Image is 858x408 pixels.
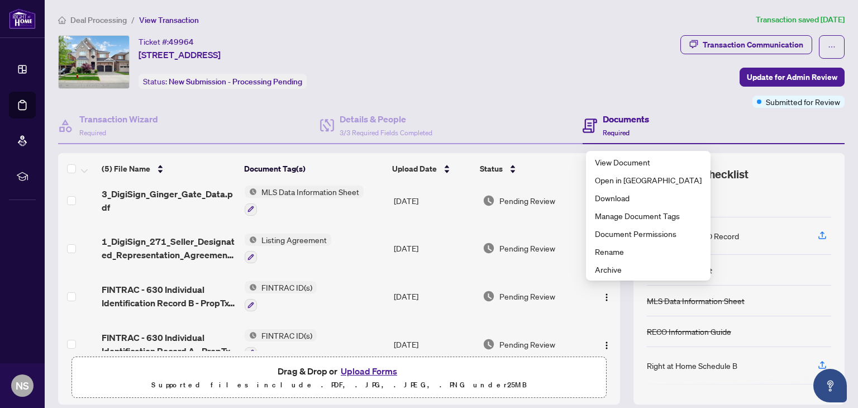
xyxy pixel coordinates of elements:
[16,378,29,393] span: NS
[480,163,503,175] span: Status
[828,43,836,51] span: ellipsis
[595,210,702,222] span: Manage Document Tags
[245,281,317,311] button: Status IconFINTRAC ID(s)
[389,320,478,368] td: [DATE]
[257,234,331,246] span: Listing Agreement
[337,364,401,378] button: Upload Forms
[245,329,257,341] img: Status Icon
[595,227,702,240] span: Document Permissions
[483,338,495,350] img: Document Status
[703,36,803,54] div: Transaction Communication
[131,13,135,26] li: /
[245,329,317,359] button: Status IconFINTRAC ID(s)
[389,177,478,225] td: [DATE]
[483,242,495,254] img: Document Status
[102,331,236,358] span: FINTRAC - 630 Individual Identification Record A - PropTx-OREA_[DATE] 10_40_36.pdf
[483,290,495,302] img: Document Status
[499,194,555,207] span: Pending Review
[139,48,221,61] span: [STREET_ADDRESS]
[483,194,495,207] img: Document Status
[97,153,240,184] th: (5) File Name
[102,163,150,175] span: (5) File Name
[102,235,236,262] span: 1_DigiSign_271_Seller_Designated_Representation_Agreement_Authority_to_Offer_for_Sale_-_PropTx-[P...
[756,13,845,26] article: Transaction saved [DATE]
[169,37,194,47] span: 49964
[388,153,475,184] th: Upload Date
[499,338,555,350] span: Pending Review
[475,153,585,184] th: Status
[257,329,317,341] span: FINTRAC ID(s)
[499,242,555,254] span: Pending Review
[102,187,236,214] span: 3_DigiSign_Ginger_Gate_Data.pdf
[169,77,302,87] span: New Submission - Processing Pending
[595,245,702,258] span: Rename
[139,74,307,89] div: Status:
[245,281,257,293] img: Status Icon
[499,290,555,302] span: Pending Review
[340,129,432,137] span: 3/3 Required Fields Completed
[647,325,731,338] div: RECO Information Guide
[740,68,845,87] button: Update for Admin Review
[79,378,599,392] p: Supported files include .PDF, .JPG, .JPEG, .PNG under 25 MB
[257,281,317,293] span: FINTRAC ID(s)
[70,15,127,25] span: Deal Processing
[680,35,812,54] button: Transaction Communication
[595,263,702,276] span: Archive
[257,186,364,198] span: MLS Data Information Sheet
[598,335,616,353] button: Logo
[598,287,616,305] button: Logo
[340,112,432,126] h4: Details & People
[240,153,388,184] th: Document Tag(s)
[139,15,199,25] span: View Transaction
[595,174,702,186] span: Open in [GEOGRAPHIC_DATA]
[603,112,649,126] h4: Documents
[79,129,106,137] span: Required
[72,357,606,398] span: Drag & Drop orUpload FormsSupported files include .PDF, .JPG, .JPEG, .PNG under25MB
[79,112,158,126] h4: Transaction Wizard
[102,283,236,310] span: FINTRAC - 630 Individual Identification Record B - PropTx-OREA_[DATE] 10_40_39.pdf
[245,234,331,264] button: Status IconListing Agreement
[647,295,745,307] div: MLS Data Information Sheet
[139,35,194,48] div: Ticket #:
[58,16,66,24] span: home
[392,163,437,175] span: Upload Date
[59,36,129,88] img: IMG-W12354034_1.jpg
[747,68,837,86] span: Update for Admin Review
[595,192,702,204] span: Download
[766,96,840,108] span: Submitted for Review
[602,293,611,302] img: Logo
[595,156,702,168] span: View Document
[647,359,737,372] div: Right at Home Schedule B
[603,129,630,137] span: Required
[389,272,478,320] td: [DATE]
[602,341,611,350] img: Logo
[813,369,847,402] button: Open asap
[245,186,364,216] button: Status IconMLS Data Information Sheet
[245,186,257,198] img: Status Icon
[9,8,36,29] img: logo
[389,225,478,273] td: [DATE]
[278,364,401,378] span: Drag & Drop or
[245,234,257,246] img: Status Icon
